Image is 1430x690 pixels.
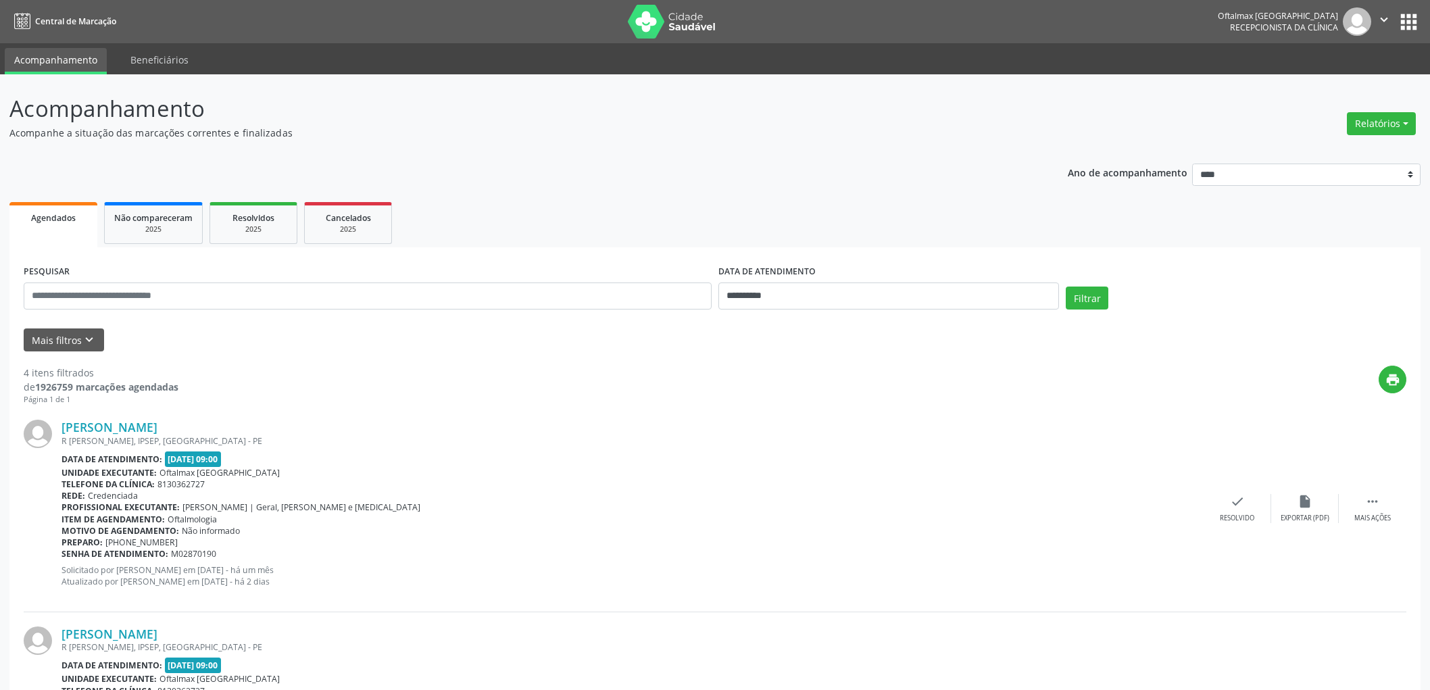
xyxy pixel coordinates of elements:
span: [PHONE_NUMBER] [105,537,178,548]
strong: 1926759 marcações agendadas [35,380,178,393]
button: Relatórios [1347,112,1416,135]
span: M02870190 [171,548,216,560]
a: Beneficiários [121,48,198,72]
div: 2025 [114,224,193,235]
b: Data de atendimento: [61,453,162,465]
span: Recepcionista da clínica [1230,22,1338,33]
span: [DATE] 09:00 [165,658,222,673]
span: Não compareceram [114,212,193,224]
i: check [1230,494,1245,509]
p: Solicitado por [PERSON_NAME] em [DATE] - há um mês Atualizado por [PERSON_NAME] em [DATE] - há 2 ... [61,564,1204,587]
span: 8130362727 [157,478,205,490]
div: R [PERSON_NAME], IPSEP, [GEOGRAPHIC_DATA] - PE [61,641,1204,653]
span: Oftalmologia [168,514,217,525]
img: img [24,420,52,448]
div: 2025 [314,224,382,235]
span: Oftalmax [GEOGRAPHIC_DATA] [159,467,280,478]
i:  [1377,12,1391,27]
i: insert_drive_file [1298,494,1312,509]
div: Exportar (PDF) [1281,514,1329,523]
b: Rede: [61,490,85,501]
span: Agendados [31,212,76,224]
b: Motivo de agendamento: [61,525,179,537]
span: [PERSON_NAME] | Geral, [PERSON_NAME] e [MEDICAL_DATA] [182,501,420,513]
i: keyboard_arrow_down [82,332,97,347]
p: Acompanhamento [9,92,997,126]
img: img [24,626,52,655]
i: print [1385,372,1400,387]
span: Credenciada [88,490,138,501]
b: Unidade executante: [61,467,157,478]
label: DATA DE ATENDIMENTO [718,262,816,282]
button:  [1371,7,1397,36]
b: Unidade executante: [61,673,157,685]
div: Resolvido [1220,514,1254,523]
div: de [24,380,178,394]
b: Telefone da clínica: [61,478,155,490]
div: 4 itens filtrados [24,366,178,380]
button: Filtrar [1066,287,1108,310]
b: Item de agendamento: [61,514,165,525]
img: img [1343,7,1371,36]
button: print [1379,366,1406,393]
div: Oftalmax [GEOGRAPHIC_DATA] [1218,10,1338,22]
div: R [PERSON_NAME], IPSEP, [GEOGRAPHIC_DATA] - PE [61,435,1204,447]
span: Oftalmax [GEOGRAPHIC_DATA] [159,673,280,685]
button: apps [1397,10,1421,34]
div: Página 1 de 1 [24,394,178,405]
a: [PERSON_NAME] [61,420,157,435]
button: Mais filtroskeyboard_arrow_down [24,328,104,352]
label: PESQUISAR [24,262,70,282]
a: Central de Marcação [9,10,116,32]
i:  [1365,494,1380,509]
b: Data de atendimento: [61,660,162,671]
span: [DATE] 09:00 [165,451,222,467]
div: 2025 [220,224,287,235]
b: Senha de atendimento: [61,548,168,560]
a: Acompanhamento [5,48,107,74]
span: Central de Marcação [35,16,116,27]
a: [PERSON_NAME] [61,626,157,641]
p: Ano de acompanhamento [1068,164,1187,180]
p: Acompanhe a situação das marcações correntes e finalizadas [9,126,997,140]
span: Não informado [182,525,240,537]
b: Profissional executante: [61,501,180,513]
b: Preparo: [61,537,103,548]
span: Resolvidos [232,212,274,224]
span: Cancelados [326,212,371,224]
div: Mais ações [1354,514,1391,523]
